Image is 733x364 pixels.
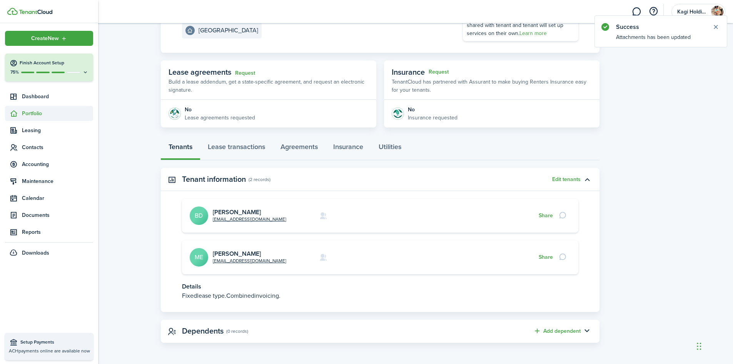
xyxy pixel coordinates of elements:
[190,206,208,225] avatar-text: BD
[226,328,248,335] panel-main-subtitle: (0 records)
[19,10,52,14] img: TenantCloud
[185,114,255,122] p: Lease agreements requested
[595,33,727,47] notify-body: Attachments has been updated
[5,89,93,104] a: Dashboard
[18,347,90,354] span: payments online are available now
[371,137,409,160] a: Utilities
[581,173,594,186] button: Toggle accordion
[5,333,93,360] a: Setup PaymentsACHpayments online are available now
[22,249,49,257] span: Downloads
[200,137,273,160] a: Lease transactions
[647,5,660,18] button: Open resource center
[326,137,371,160] a: Insurance
[408,114,457,122] p: Insurance requested
[697,335,701,358] div: Drag
[213,216,286,223] a: [EMAIL_ADDRESS][DOMAIN_NAME]
[185,106,255,114] div: No
[22,211,93,219] span: Documents
[392,78,592,94] p: TenantCloud has partnered with Assurant to make buying Renters Insurance easy for your tenants.
[22,228,93,236] span: Reports
[5,54,93,81] button: Finish Account Setup75%
[169,107,181,120] img: Agreement e-sign
[677,9,708,15] span: Kagi Holdings LLC
[161,199,599,312] panel-main-body: Toggle accordion
[190,248,208,267] avatar-text: ME
[273,137,326,160] a: Agreements
[213,208,261,216] a: [PERSON_NAME]
[20,339,89,346] span: Setup Payments
[169,78,369,94] p: Build a lease addendum, get a state-specific agreement, and request an electronic signature.
[213,257,286,264] a: [EMAIL_ADDRESS][DOMAIN_NAME]
[182,175,246,184] panel-main-title: Tenant information
[22,109,93,117] span: Portfolio
[31,36,59,41] span: Create New
[22,160,93,168] span: Accounting
[533,327,581,335] button: Add dependent
[5,225,93,240] a: Reports
[197,291,226,300] span: lease type.
[254,291,281,300] span: invoicing.
[581,325,594,338] button: Toggle accordion
[10,69,19,75] p: 75%
[199,27,258,34] e-details-info-title: [GEOGRAPHIC_DATA]
[182,282,578,291] p: Details
[392,107,404,120] img: Insurance protection
[552,176,581,183] button: Edit tenants
[519,29,547,37] a: Learn more
[22,92,93,101] span: Dashboard
[235,70,255,76] a: Request
[249,176,270,183] panel-main-subtitle: (2 records)
[392,66,425,78] span: Insurance
[539,213,553,219] button: Share
[22,194,93,202] span: Calendar
[9,347,89,354] p: ACH
[429,69,449,75] button: Request
[22,143,93,151] span: Contacts
[20,60,88,66] h4: Finish Account Setup
[711,6,723,18] img: Kagi Holdings LLC
[710,22,721,32] button: Close notify
[213,249,261,258] a: [PERSON_NAME]
[182,327,224,335] panel-main-title: Dependents
[22,126,93,134] span: Leasing
[408,106,457,114] div: No
[629,2,644,22] a: Messaging
[616,22,705,32] notify-title: Success
[169,66,231,78] span: Lease agreements
[695,327,733,364] iframe: Chat Widget
[182,291,578,300] p: Fixed Combined
[539,254,553,260] button: Share
[7,8,18,15] img: TenantCloud
[5,31,93,46] button: Open menu
[22,177,93,185] span: Maintenance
